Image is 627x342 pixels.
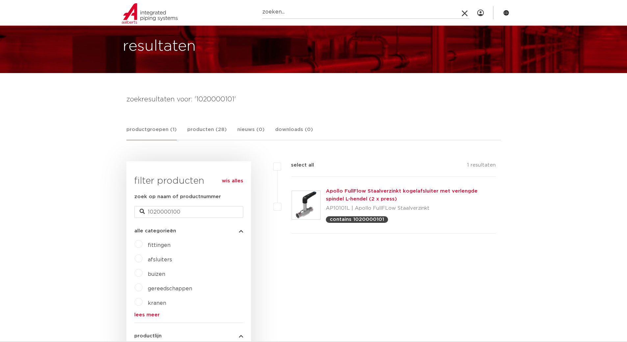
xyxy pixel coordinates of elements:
a: downloads (0) [275,126,313,140]
a: gereedschappen [148,286,192,291]
a: kranen [148,301,166,306]
a: wis alles [222,177,243,185]
button: productlijn [134,333,243,338]
a: afsluiters [148,257,172,262]
h1: resultaten [123,36,196,57]
button: alle categorieën [134,228,243,233]
a: nieuws (0) [237,126,265,140]
a: productgroepen (1) [126,126,177,140]
input: zoeken... [262,6,469,19]
img: Thumbnail for Apollo FullFlow Staalverzinkt kogelafsluiter met verlengde spindel L-hendel (2 x pr... [292,191,320,219]
a: fittingen [148,243,170,248]
p: contains 1020000101 [330,217,384,222]
a: Apollo FullFlow Staalverzinkt kogelafsluiter met verlengde spindel L-hendel (2 x press) [326,189,478,201]
a: lees meer [134,312,243,317]
label: select all [281,161,314,169]
p: 1 resultaten [467,161,496,171]
h3: filter producten [134,174,243,188]
a: producten (28) [187,126,227,140]
p: AP10101L | Apollo FullFLow Staalverzinkt [326,203,496,214]
span: productlijn [134,333,162,338]
h4: zoekresultaten voor: '1020000101' [126,94,501,105]
label: zoek op naam of productnummer [134,193,221,201]
span: alle categorieën [134,228,176,233]
input: zoeken [134,206,243,218]
a: buizen [148,272,165,277]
